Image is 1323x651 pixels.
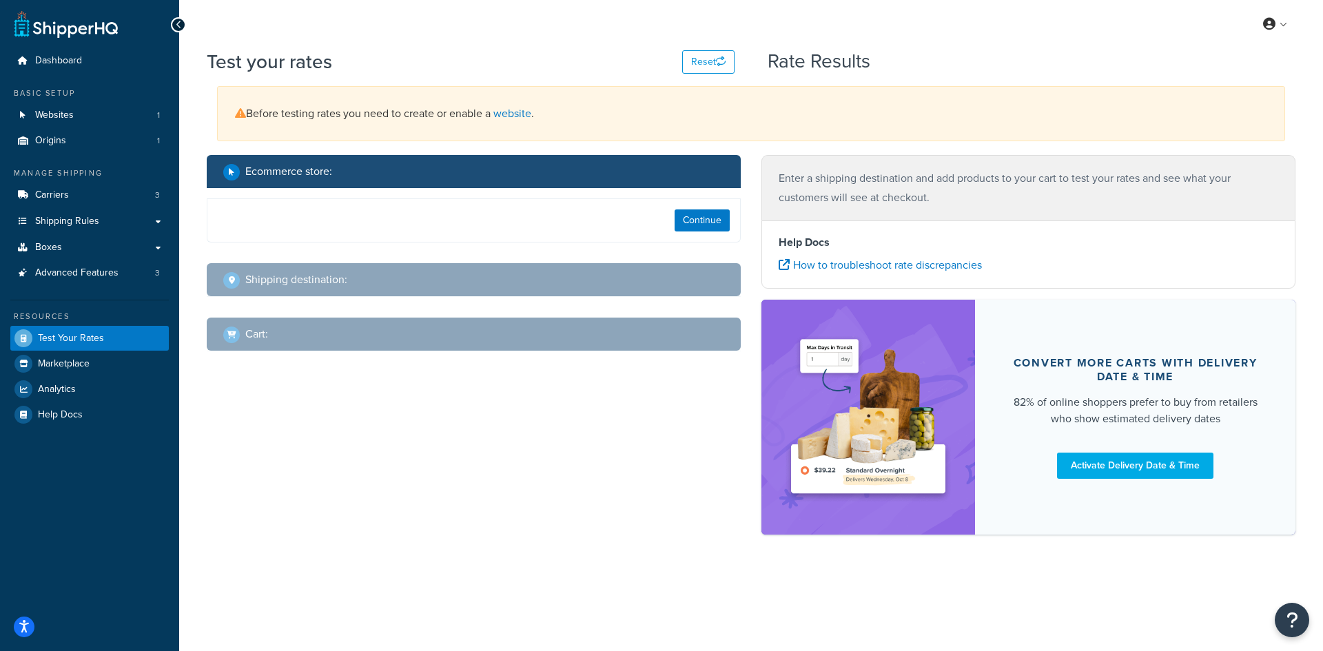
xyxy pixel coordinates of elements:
h2: Shipping destination : [245,273,347,286]
a: Dashboard [10,48,169,74]
a: Carriers3 [10,183,169,208]
a: Analytics [10,377,169,402]
h1: Test your rates [207,48,332,75]
a: Activate Delivery Date & Time [1057,453,1213,479]
a: Marketplace [10,351,169,376]
span: Boxes [35,242,62,254]
span: 1 [157,135,160,147]
div: Basic Setup [10,87,169,99]
img: feature-image-ddt-36eae7f7280da8017bfb280eaccd9c446f90b1fe08728e4019434db127062ab4.png [782,320,954,514]
li: Carriers [10,183,169,208]
h2: Ecommerce store : [245,165,332,178]
span: 1 [157,110,160,121]
span: Help Docs [38,409,83,421]
span: Advanced Features [35,267,119,279]
div: Convert more carts with delivery date & time [1008,356,1262,384]
li: Advanced Features [10,260,169,286]
span: Shipping Rules [35,216,99,227]
button: Continue [675,209,730,231]
li: Websites [10,103,169,128]
p: Enter a shipping destination and add products to your cart to test your rates and see what your c... [779,169,1278,207]
a: Origins1 [10,128,169,154]
span: Carriers [35,189,69,201]
a: website [493,105,531,121]
span: Test Your Rates [38,333,104,344]
h2: Rate Results [768,51,870,72]
div: Before testing rates you need to create or enable a . [217,86,1285,141]
a: Shipping Rules [10,209,169,234]
span: 3 [155,189,160,201]
a: Help Docs [10,402,169,427]
div: Resources [10,311,169,322]
span: Marketplace [38,358,90,370]
a: How to troubleshoot rate discrepancies [779,257,982,273]
div: Manage Shipping [10,167,169,179]
span: Origins [35,135,66,147]
button: Open Resource Center [1275,603,1309,637]
span: Analytics [38,384,76,395]
span: Websites [35,110,74,121]
li: Origins [10,128,169,154]
h2: Cart : [245,328,268,340]
h4: Help Docs [779,234,1278,251]
a: Test Your Rates [10,326,169,351]
a: Boxes [10,235,169,260]
span: Dashboard [35,55,82,67]
span: 3 [155,267,160,279]
button: Reset [682,50,735,74]
div: 82% of online shoppers prefer to buy from retailers who show estimated delivery dates [1008,394,1262,427]
a: Advanced Features3 [10,260,169,286]
a: Websites1 [10,103,169,128]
